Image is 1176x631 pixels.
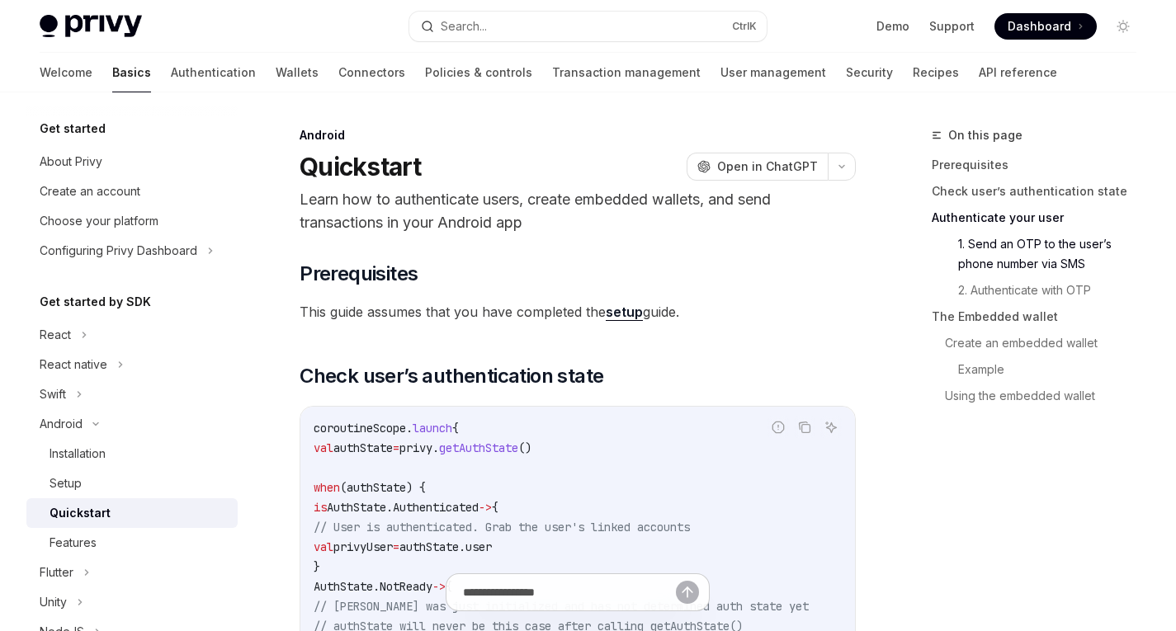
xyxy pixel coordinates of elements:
[314,520,690,534] span: // User is authenticated. Grab the user's linked accounts
[958,277,1150,304] a: 2. Authenticate with OTP
[40,53,92,92] a: Welcome
[1008,18,1071,35] span: Dashboard
[40,241,197,261] div: Configuring Privy Dashboard
[314,440,333,455] span: val
[314,559,320,574] span: }
[717,158,818,175] span: Open in ChatGPT
[932,304,1150,330] a: The Embedded wallet
[552,53,701,92] a: Transaction management
[50,533,97,553] div: Features
[929,18,975,35] a: Support
[314,539,333,554] span: val
[994,13,1097,40] a: Dashboard
[300,127,856,144] div: Android
[26,498,238,528] a: Quickstart
[26,469,238,498] a: Setup
[40,325,71,345] div: React
[452,421,459,436] span: {
[399,539,492,554] span: authState.user
[409,12,766,41] button: Search...CtrlK
[732,20,757,33] span: Ctrl K
[720,53,826,92] a: User management
[393,440,399,455] span: =
[40,152,102,172] div: About Privy
[112,53,151,92] a: Basics
[492,500,498,515] span: {
[50,444,106,464] div: Installation
[945,383,1150,409] a: Using the embedded wallet
[606,304,643,321] a: setup
[425,53,532,92] a: Policies & controls
[399,440,439,455] span: privy.
[876,18,909,35] a: Demo
[300,300,856,323] span: This guide assumes that you have completed the guide.
[40,355,107,374] div: React native
[314,421,413,436] span: coroutineScope.
[40,592,67,612] div: Unity
[300,363,603,389] span: Check user’s authentication state
[333,539,393,554] span: privyUser
[40,292,151,312] h5: Get started by SDK
[979,53,1057,92] a: API reference
[439,440,518,455] span: getAuthState
[26,528,238,558] a: Features
[794,417,815,438] button: Copy the contents from the code block
[333,440,393,455] span: authState
[948,125,1023,145] span: On this page
[945,330,1150,356] a: Create an embedded wallet
[171,53,256,92] a: Authentication
[300,152,422,181] h1: Quickstart
[932,205,1150,231] a: Authenticate your user
[40,119,106,139] h5: Get started
[50,473,82,493] div: Setup
[40,384,66,404] div: Swift
[913,53,959,92] a: Recipes
[820,417,842,438] button: Ask AI
[40,15,142,38] img: light logo
[338,53,405,92] a: Connectors
[958,356,1150,383] a: Example
[50,503,111,523] div: Quickstart
[276,53,319,92] a: Wallets
[932,152,1150,178] a: Prerequisites
[26,177,238,206] a: Create an account
[26,439,238,469] a: Installation
[1110,13,1136,40] button: Toggle dark mode
[40,211,158,231] div: Choose your platform
[340,480,426,495] span: (authState) {
[26,206,238,236] a: Choose your platform
[413,421,452,436] span: launch
[958,231,1150,277] a: 1. Send an OTP to the user’s phone number via SMS
[767,417,789,438] button: Report incorrect code
[40,563,73,582] div: Flutter
[26,147,238,177] a: About Privy
[687,153,828,181] button: Open in ChatGPT
[932,178,1150,205] a: Check user’s authentication state
[40,414,83,434] div: Android
[300,188,856,234] p: Learn how to authenticate users, create embedded wallets, and send transactions in your Android app
[327,500,479,515] span: AuthState.Authenticated
[479,500,492,515] span: ->
[441,16,487,36] div: Search...
[518,440,531,455] span: ()
[314,500,327,515] span: is
[393,539,399,554] span: =
[40,181,140,201] div: Create an account
[314,480,340,495] span: when
[846,53,893,92] a: Security
[300,261,418,287] span: Prerequisites
[676,581,699,604] button: Send message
